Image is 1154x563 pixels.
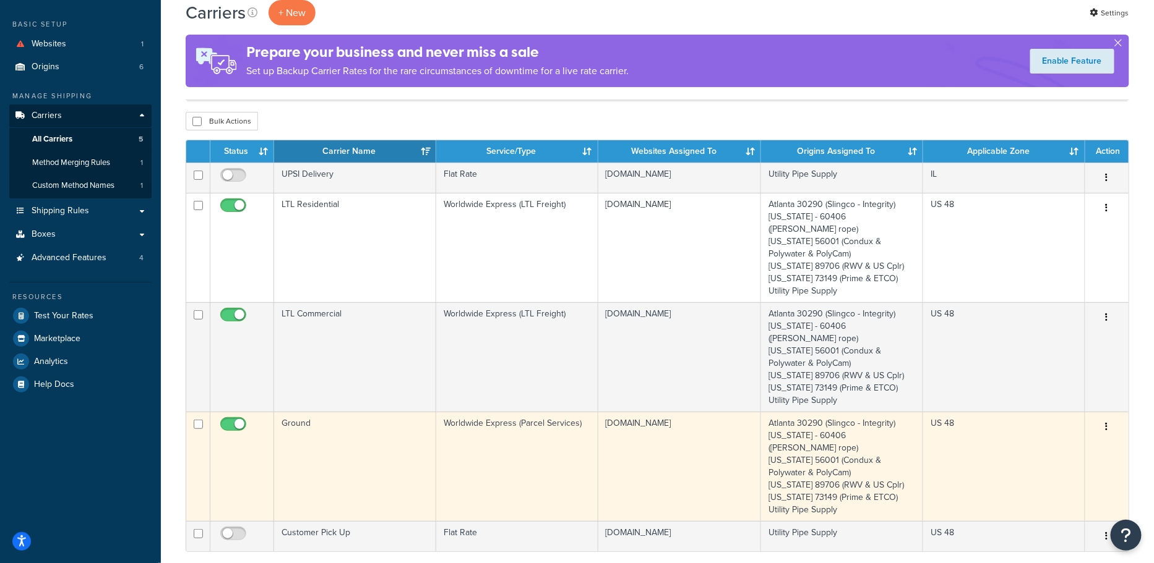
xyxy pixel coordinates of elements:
span: Marketplace [34,334,80,344]
span: Origins [32,62,59,72]
button: Open Resource Center [1111,520,1142,551]
a: Custom Method Names 1 [9,174,152,197]
td: IL [923,163,1085,193]
div: Basic Setup [9,19,152,30]
li: Origins [9,56,152,78]
td: US 48 [923,412,1085,521]
a: Marketplace [9,328,152,350]
a: Carriers [9,104,152,127]
td: Flat Rate [436,163,598,193]
a: Websites 1 [9,33,152,56]
div: Manage Shipping [9,91,152,101]
a: Advanced Features 4 [9,247,152,269]
td: LTL Commercial [274,302,436,412]
td: [DOMAIN_NAME] [598,163,762,193]
h1: Carriers [186,1,246,25]
span: All Carriers [32,134,72,145]
td: [DOMAIN_NAME] [598,302,762,412]
a: Test Your Rates [9,305,152,327]
span: Test Your Rates [34,311,93,321]
span: Websites [32,39,66,49]
td: US 48 [923,302,1085,412]
td: UPSI Delivery [274,163,436,193]
td: LTL Residential [274,193,436,302]
span: 6 [139,62,144,72]
span: Help Docs [34,379,74,390]
td: Atlanta 30290 (Slingco - Integrity) [US_STATE] - 60406 ([PERSON_NAME] rope) [US_STATE] 56001 (Con... [761,302,923,412]
td: Flat Rate [436,521,598,551]
span: Analytics [34,357,68,367]
th: Origins Assigned To: activate to sort column ascending [761,140,923,163]
span: 1 [141,39,144,49]
span: 1 [140,158,143,168]
li: Websites [9,33,152,56]
span: 1 [140,180,143,191]
th: Status: activate to sort column ascending [210,140,274,163]
a: Settings [1090,4,1129,22]
td: Utility Pipe Supply [761,521,923,551]
td: [DOMAIN_NAME] [598,412,762,521]
a: All Carriers 5 [9,128,152,151]
span: 4 [139,253,144,263]
a: Analytics [9,350,152,373]
p: Set up Backup Carrier Rates for the rare circumstances of downtime for a live rate carrier. [246,62,629,80]
a: Shipping Rules [9,200,152,222]
li: Custom Method Names [9,174,152,197]
li: All Carriers [9,128,152,151]
td: Worldwide Express (LTL Freight) [436,302,598,412]
th: Websites Assigned To: activate to sort column ascending [598,140,762,163]
td: Ground [274,412,436,521]
td: Utility Pipe Supply [761,163,923,193]
a: Boxes [9,223,152,246]
span: Method Merging Rules [32,158,110,168]
th: Carrier Name: activate to sort column ascending [274,140,436,163]
td: Atlanta 30290 (Slingco - Integrity) [US_STATE] - 60406 ([PERSON_NAME] rope) [US_STATE] 56001 (Con... [761,193,923,302]
td: Customer Pick Up [274,521,436,551]
a: Help Docs [9,373,152,396]
span: Custom Method Names [32,180,114,191]
a: Origins 6 [9,56,152,78]
li: Advanced Features [9,247,152,269]
td: US 48 [923,521,1085,551]
img: ad-rules-rateshop-fe6ec290ccb7230408bd80ed9643f0289d75e0ffd9eb532fc0e269fcd187b520.png [186,35,246,87]
th: Applicable Zone: activate to sort column ascending [923,140,1085,163]
th: Action [1085,140,1129,163]
td: [DOMAIN_NAME] [598,193,762,302]
li: Carriers [9,104,152,198]
a: Method Merging Rules 1 [9,151,152,174]
td: Worldwide Express (LTL Freight) [436,193,598,302]
button: Bulk Actions [186,112,258,130]
li: Method Merging Rules [9,151,152,174]
td: Atlanta 30290 (Slingco - Integrity) [US_STATE] - 60406 ([PERSON_NAME] rope) [US_STATE] 56001 (Con... [761,412,923,521]
th: Service/Type: activate to sort column ascending [436,140,598,163]
span: Carriers [32,111,62,121]
span: Shipping Rules [32,206,89,216]
div: Resources [9,292,152,302]
span: Advanced Features [32,253,106,263]
td: US 48 [923,193,1085,302]
td: Worldwide Express (Parcel Services) [436,412,598,521]
a: Enable Feature [1030,49,1114,74]
span: 5 [139,134,143,145]
h4: Prepare your business and never miss a sale [246,42,629,62]
span: Boxes [32,229,56,240]
td: [DOMAIN_NAME] [598,521,762,551]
